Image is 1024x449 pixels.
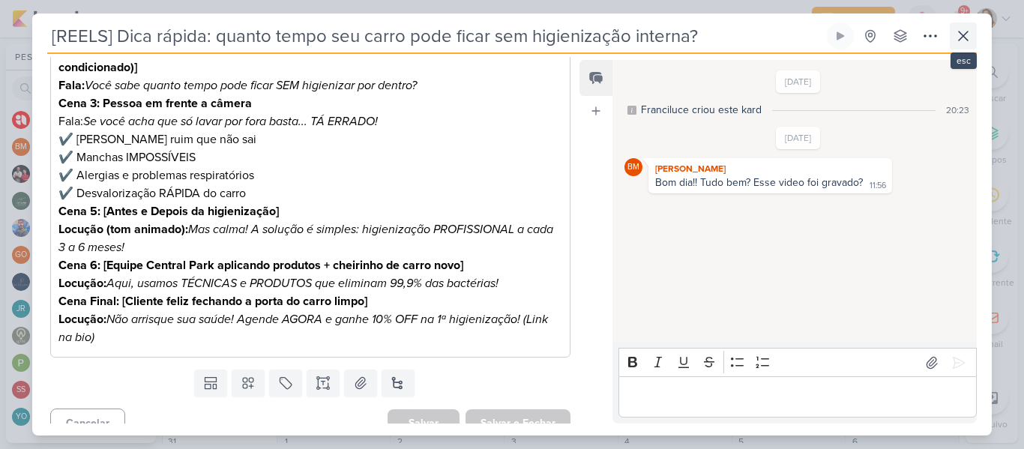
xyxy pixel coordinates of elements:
div: Ligar relógio [834,30,846,42]
i: Não arrisque sua saúde! Agende AGORA e ganhe 10% OFF na 1ª higienização! (Link na bio) [58,312,548,345]
div: 11:56 [870,180,886,192]
strong: Locução: [58,312,106,327]
div: Beth Monteiro [624,158,642,176]
div: esc [951,52,977,69]
strong: Locução (tom animado): [58,222,188,237]
p: Fala: ✔️ [PERSON_NAME] ruim que não sai ✔️ Manchas IMPOSSÍVEIS ✔️ Alergias e problemas respiratór... [58,94,562,202]
i: Se você acha que só lavar por fora basta... TÁ ERRADO! [83,114,378,129]
strong: Fala: [58,78,85,93]
div: 20:23 [946,103,969,117]
strong: Cena Final: [Cliente feliz fechando a porta do carro limpo] [58,294,367,309]
strong: Cena 5: [Antes e Depois da higienização] [58,204,279,219]
div: Editor editing area: main [618,376,977,418]
div: Bom dia!! Tudo bem? Esse video foi gravado? [655,176,863,189]
i: Aqui, usamos TÉCNICAS e PRODUTOS que eliminam 99,9% das bactérias! [106,276,499,291]
div: [PERSON_NAME] [651,161,889,176]
div: Editor toolbar [618,348,977,377]
i: Mas calma! A solução é simples: higienização PROFISSIONAL a cada 3 a 6 meses! [58,222,553,255]
i: Você sabe quanto tempo pode ficar SEM higienizar por dentro? [85,78,417,93]
input: Kard Sem Título [47,22,824,49]
p: BM [627,163,639,172]
strong: Locução: [58,276,106,291]
button: Cancelar [50,409,125,438]
strong: Cena 6: [Equipe Central Park aplicando produtos + cheirinho de carro novo] [58,258,463,273]
strong: Cena 3: Pessoa em frente a câmera [58,96,252,111]
div: Franciluce criou este kard [641,102,762,118]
